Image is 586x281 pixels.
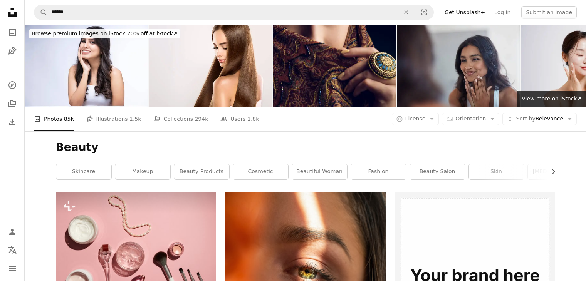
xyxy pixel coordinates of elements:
[440,6,490,18] a: Get Unsplash+
[398,5,415,20] button: Clear
[149,25,272,107] img: Young attractive model with gorgeous, shiny, long, straight hair.
[153,107,208,131] a: Collections 294k
[522,95,581,102] span: View more on iStock ↗
[392,113,439,125] button: License
[32,30,127,37] span: Browse premium images on iStock |
[292,164,347,179] a: beautiful woman
[516,115,535,122] span: Sort by
[5,114,20,130] a: Download History
[5,243,20,258] button: Language
[442,113,499,125] button: Orientation
[528,164,583,179] a: [MEDICAL_DATA]
[34,5,434,20] form: Find visuals sitewide
[56,242,216,249] a: a pink table with makeup and other items on it
[5,43,20,59] a: Illustrations
[516,115,563,123] span: Relevance
[29,29,180,38] div: 20% off at iStock ↗
[247,115,259,123] span: 1.8k
[174,164,229,179] a: beauty products
[56,164,111,179] a: skincare
[415,5,433,20] button: Visual search
[469,164,524,179] a: skin
[517,91,586,107] a: View more on iStock↗
[546,164,555,179] button: scroll list to the right
[502,113,577,125] button: Sort byRelevance
[490,6,515,18] a: Log in
[5,96,20,111] a: Collections
[5,5,20,22] a: Home — Unsplash
[5,77,20,93] a: Explore
[397,25,520,107] img: Your face will show you inner glow
[25,25,185,43] a: Browse premium images on iStock|20% off at iStock↗
[410,164,465,179] a: beauty salon
[405,115,426,122] span: License
[86,107,141,131] a: Illustrations 1.5k
[5,261,20,276] button: Menu
[220,107,259,131] a: Users 1.8k
[34,5,47,20] button: Search Unsplash
[25,25,148,107] img: Portrait of gorgeous, young woman. Joy and happiness. stock photo
[455,115,486,122] span: Orientation
[351,164,406,179] a: fashion
[195,115,208,123] span: 294k
[56,140,555,154] h1: Beauty
[521,6,577,18] button: Submit an image
[233,164,288,179] a: cosmetic
[5,224,20,239] a: Log in / Sign up
[129,115,141,123] span: 1.5k
[115,164,170,179] a: makeup
[273,25,396,107] img: Beautiful woman
[5,25,20,40] a: Photos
